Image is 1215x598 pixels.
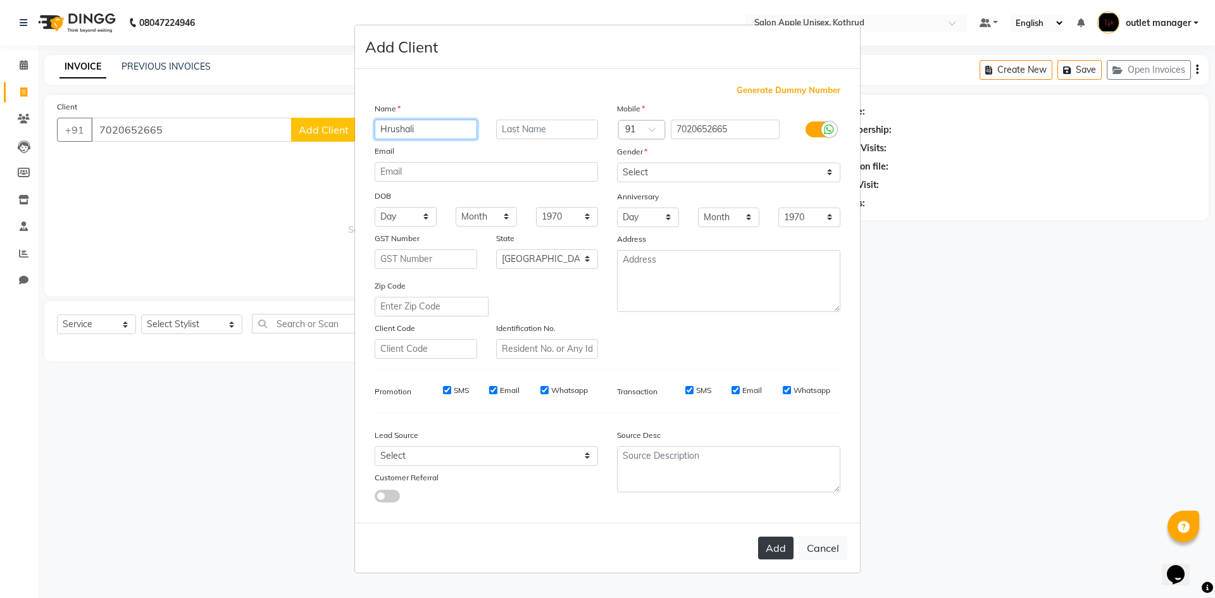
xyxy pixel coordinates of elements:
[375,146,394,157] label: Email
[500,385,520,396] label: Email
[742,385,762,396] label: Email
[496,323,556,334] label: Identification No.
[1162,547,1202,585] iframe: chat widget
[617,234,646,245] label: Address
[799,536,847,560] button: Cancel
[375,280,406,292] label: Zip Code
[551,385,588,396] label: Whatsapp
[375,339,477,359] input: Client Code
[617,146,647,158] label: Gender
[375,120,477,139] input: First Name
[696,385,711,396] label: SMS
[375,190,391,202] label: DOB
[737,84,840,97] span: Generate Dummy Number
[375,323,415,334] label: Client Code
[375,386,411,397] label: Promotion
[375,233,420,244] label: GST Number
[496,233,514,244] label: State
[375,249,477,269] input: GST Number
[375,162,598,182] input: Email
[671,120,780,139] input: Mobile
[617,386,657,397] label: Transaction
[496,339,599,359] input: Resident No. or Any Id
[365,35,438,58] h4: Add Client
[375,103,401,115] label: Name
[454,385,469,396] label: SMS
[375,297,489,316] input: Enter Zip Code
[617,191,659,202] label: Anniversary
[375,472,439,483] label: Customer Referral
[375,430,418,441] label: Lead Source
[617,430,661,441] label: Source Desc
[794,385,830,396] label: Whatsapp
[496,120,599,139] input: Last Name
[758,537,794,559] button: Add
[617,103,645,115] label: Mobile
